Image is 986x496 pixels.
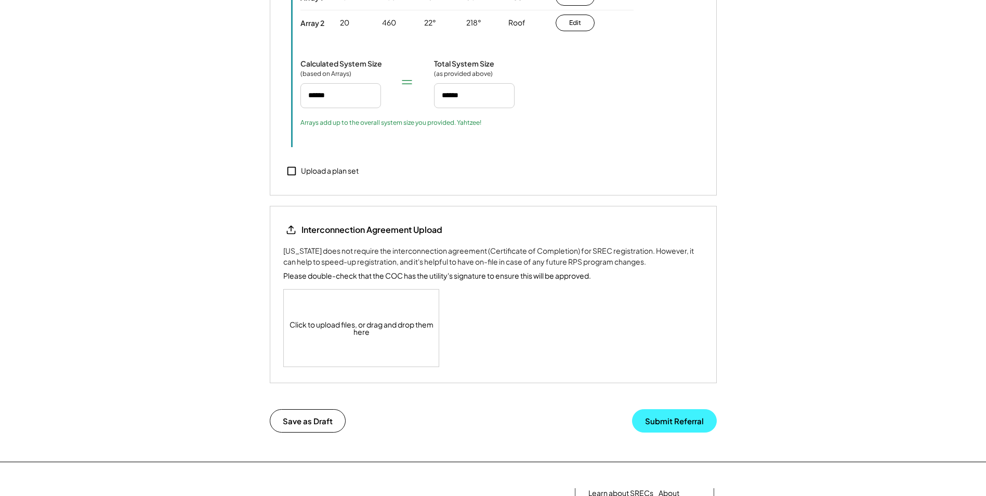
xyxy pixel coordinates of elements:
button: Submit Referral [632,409,717,433]
button: Save as Draft [270,409,346,433]
div: Please double-check that the COC has the utility's signature to ensure this will be approved. [283,270,591,281]
div: Total System Size [434,59,494,68]
div: 20 [340,18,349,28]
div: 218° [466,18,481,28]
div: Array 2 [300,18,324,28]
div: Arrays add up to the overall system size you provided. Yahtzee! [300,119,481,127]
div: (as provided above) [434,70,493,78]
div: Interconnection Agreement Upload [301,224,442,236]
div: 460 [382,18,396,28]
div: [US_STATE] does not require the interconnection agreement (Certificate of Completion) for SREC re... [283,245,703,267]
div: Upload a plan set [301,166,359,176]
div: Click to upload files, or drag and drop them here [284,290,440,367]
button: Edit [556,15,595,31]
div: Roof [508,18,525,28]
div: Calculated System Size [300,59,382,68]
div: (based on Arrays) [300,70,352,78]
div: 22° [424,18,436,28]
